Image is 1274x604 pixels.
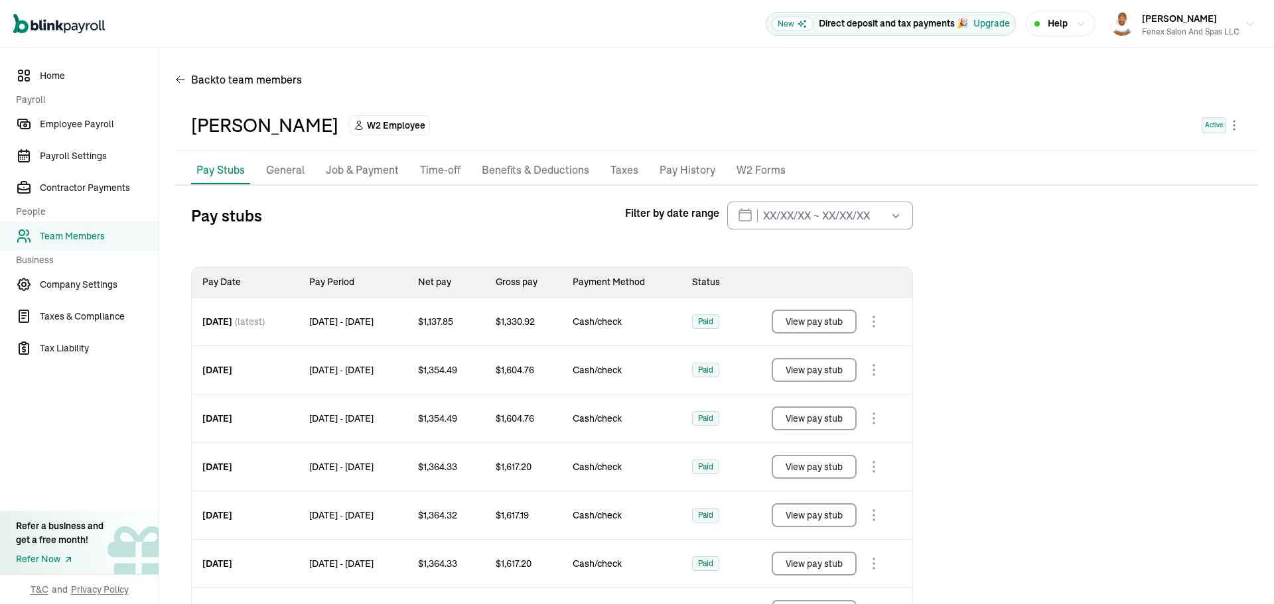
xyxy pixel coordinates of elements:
[326,162,399,179] p: Job & Payment
[772,552,857,575] button: View pay stub
[40,69,159,83] span: Home
[1105,7,1261,40] button: [PERSON_NAME]Fenex Salon and Spas LLC
[13,5,105,43] nav: Global
[496,557,531,570] span: $ 1,617.20
[202,557,232,570] span: [DATE]
[40,278,159,292] span: Company Settings
[418,363,457,377] span: $ 1,354.49
[772,503,857,527] button: View pay stub
[496,412,534,425] span: $ 1,604.76
[482,162,589,179] p: Benefits & Deductions
[191,72,302,88] span: Back
[202,509,232,522] span: [DATE]
[573,412,671,425] span: Cash/check
[496,460,531,473] span: $ 1,617.20
[40,181,159,195] span: Contractor Payments
[40,310,159,324] span: Taxes & Compliance
[367,119,425,132] span: W2 Employee
[418,412,457,425] span: $ 1,354.49
[71,583,129,596] span: Privacy Policy
[496,363,534,377] span: $ 1,604.76
[1202,117,1226,133] span: Active
[196,162,245,178] p: Pay Stubs
[216,72,302,88] span: to team members
[192,267,299,298] th: Pay Date
[772,358,857,382] button: View pay stub
[191,111,338,139] div: [PERSON_NAME]
[309,460,374,473] span: [DATE] - [DATE]
[418,557,457,570] span: $ 1,364.33
[573,460,671,473] span: Cash/check
[202,460,232,473] span: [DATE]
[727,202,913,229] input: XX/XX/XX ~ XX/XX/XX
[698,460,713,473] span: Paid
[485,267,562,298] th: Gross pay
[573,363,671,377] span: Cash/check
[625,205,719,221] span: Filter by date range
[191,205,262,226] h3: Pay stubs
[202,363,232,377] span: [DATE]
[16,205,151,219] span: People
[40,149,159,163] span: Payroll Settings
[420,162,460,179] p: Time-off
[698,509,713,522] span: Paid
[772,455,857,479] button: View pay stub
[175,64,302,95] button: Backto team members
[40,341,159,355] span: Tax Liability
[16,93,151,107] span: Payroll
[698,412,713,425] span: Paid
[299,267,408,298] th: Pay Period
[698,363,713,377] span: Paid
[266,162,305,179] p: General
[16,253,151,267] span: Business
[202,315,232,328] span: [DATE]
[1026,11,1095,36] button: Help
[681,267,743,298] th: Status
[235,315,265,328] span: (latest)
[31,583,48,596] span: T&C
[418,315,453,328] span: $ 1,137.85
[562,267,681,298] th: Payment Method
[1208,540,1274,604] iframe: Chat Widget
[573,557,671,570] span: Cash/check
[1142,13,1217,25] span: [PERSON_NAME]
[698,315,713,328] span: Paid
[1142,26,1239,38] div: Fenex Salon and Spas LLC
[772,17,814,31] span: New
[309,315,374,328] span: [DATE] - [DATE]
[16,552,104,566] a: Refer Now
[202,412,232,425] span: [DATE]
[819,17,968,30] p: Direct deposit and tax payments 🎉
[660,162,715,179] p: Pay History
[496,509,529,522] span: $ 1,617.19
[40,229,159,243] span: Team Members
[496,315,535,328] span: $ 1,330.92
[309,557,374,570] span: [DATE] - [DATE]
[309,412,374,425] span: [DATE] - [DATE]
[573,509,671,522] span: Cash/check
[737,162,786,179] p: W2 Forms
[573,315,671,328] span: Cash/check
[309,509,374,522] span: [DATE] - [DATE]
[418,460,457,473] span: $ 1,364.33
[309,363,374,377] span: [DATE] - [DATE]
[610,162,638,179] p: Taxes
[973,17,1010,30] button: Upgrade
[407,267,484,298] th: Net pay
[772,406,857,430] button: View pay stub
[772,310,857,333] button: View pay stub
[16,519,104,547] div: Refer a business and get a free month!
[698,557,713,570] span: Paid
[418,509,457,522] span: $ 1,364.32
[40,117,159,131] span: Employee Payroll
[1048,17,1068,30] span: Help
